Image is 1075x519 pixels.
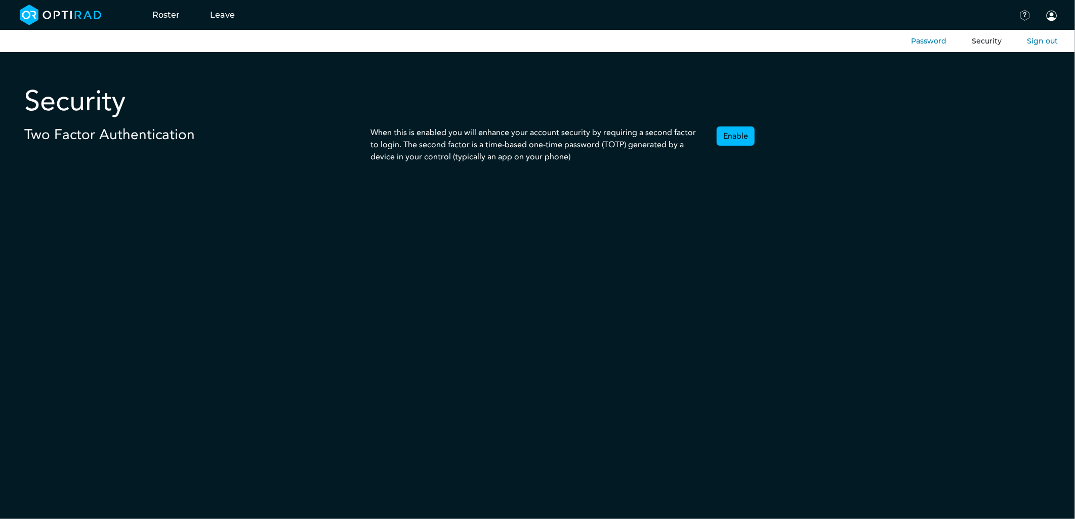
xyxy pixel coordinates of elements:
[24,84,126,118] h2: Security
[20,5,102,25] img: brand-opti-rad-logos-blue-and-white-d2f68631ba2948856bd03f2d395fb146ddc8fb01b4b6e9315ea85fa773367...
[364,126,711,163] div: When this is enabled you will enhance your account security by requiring a second factor to login...
[717,126,755,146] button: Enable
[911,36,946,46] a: Password
[24,126,195,159] h3: Two Factor Authentication
[1027,36,1058,47] button: Sign out
[972,36,1002,46] a: Security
